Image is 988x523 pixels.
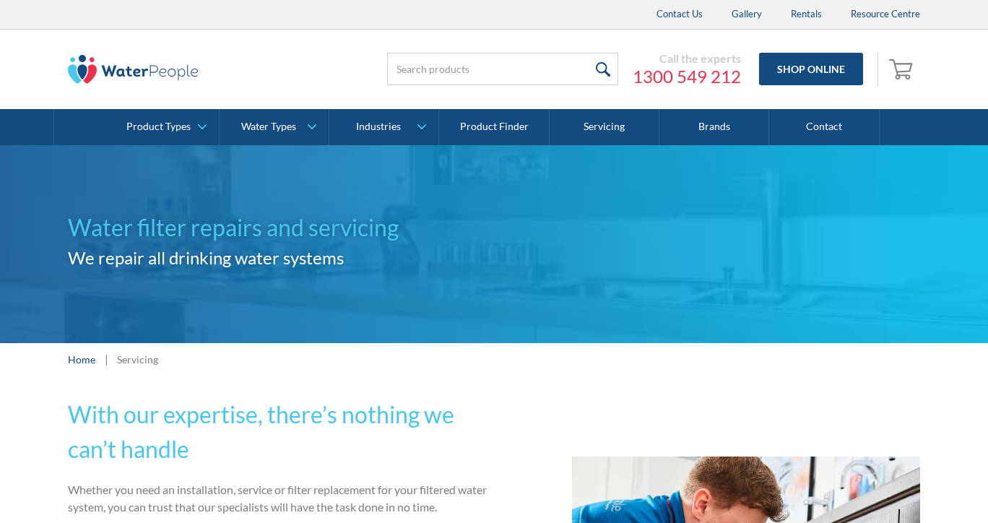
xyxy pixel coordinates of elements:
div: Call the experts [633,51,741,66]
div: Water Types [241,121,296,133]
a: 1300 549 212 [633,66,741,87]
input: Search products [387,53,618,85]
a: Shop Online [759,53,863,85]
div: Servicing [117,352,158,367]
p: Whether you need an installation, service or filter replacement for your filtered water system, y... [68,481,488,516]
a: Home [68,352,95,367]
h1: Water filter repairs and servicing [68,210,494,245]
div: Product Types [126,121,191,133]
h2: With our expertise, there’s nothing we can’t handle [68,397,488,467]
h2: We repair all drinking water systems [68,245,494,271]
div: Industries [356,121,401,133]
a: Product Finder [439,109,549,145]
div: | [103,350,110,368]
a: Contact [769,109,879,145]
a: Water Types [220,109,329,145]
a: Open cart [885,52,920,87]
img: shopping cart [889,57,916,80]
a: Servicing [550,109,659,145]
a: Brands [659,109,769,145]
a: Product Types [109,109,218,145]
a: Industries [329,109,438,145]
img: The Water People [68,55,198,84]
